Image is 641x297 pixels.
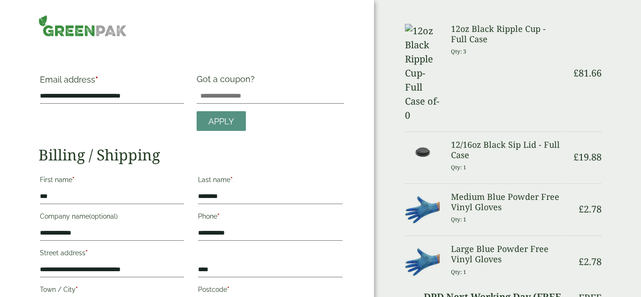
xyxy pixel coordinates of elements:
[197,74,259,89] label: Got a coupon?
[573,151,579,163] span: £
[95,75,98,84] abbr: required
[451,164,466,171] small: Qty: 1
[451,140,561,160] h3: 12/16oz Black Sip Lid - Full Case
[579,203,602,215] bdi: 2.78
[573,67,579,79] span: £
[40,246,184,262] label: Street address
[40,76,184,89] label: Email address
[40,210,184,226] label: Company name
[38,146,344,164] h2: Billing / Shipping
[230,176,233,183] abbr: required
[227,286,229,293] abbr: required
[579,255,602,268] bdi: 2.78
[198,210,342,226] label: Phone
[198,173,342,189] label: Last name
[38,15,127,37] img: GreenPak Supplies
[451,216,466,223] small: Qty: 1
[573,67,602,79] bdi: 81.66
[405,24,440,122] img: 12oz Black Ripple Cup-Full Case of-0
[76,286,78,293] abbr: required
[72,176,75,183] abbr: required
[208,116,234,127] span: Apply
[451,244,561,264] h3: Large Blue Powder Free Vinyl Gloves
[451,192,561,212] h3: Medium Blue Powder Free Vinyl Gloves
[197,111,246,131] a: Apply
[89,213,118,220] span: (optional)
[217,213,220,220] abbr: required
[40,173,184,189] label: First name
[85,249,88,257] abbr: required
[573,151,602,163] bdi: 19.88
[451,268,466,275] small: Qty: 1
[451,24,561,44] h3: 12oz Black Ripple Cup - Full Case
[579,203,584,215] span: £
[451,48,466,55] small: Qty: 3
[579,255,584,268] span: £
